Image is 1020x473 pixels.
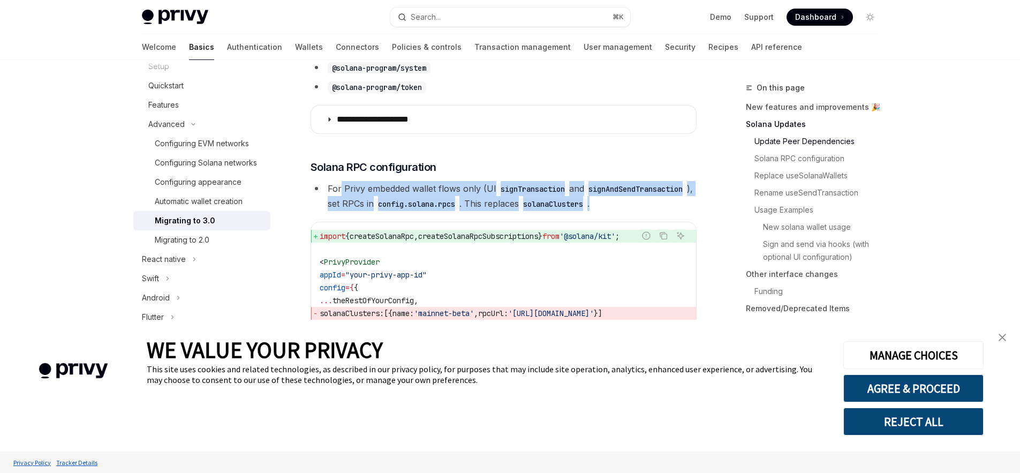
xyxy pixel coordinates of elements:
[414,296,418,305] span: ,
[746,317,887,334] a: Updated Types
[350,283,354,292] span: {
[665,34,696,60] a: Security
[744,12,774,22] a: Support
[133,115,270,134] button: Toggle Advanced section
[341,270,345,280] span: =
[710,12,731,22] a: Demo
[142,311,164,324] div: Flutter
[843,374,984,402] button: AGREE & PROCEED
[320,309,384,318] span: solanaClusters:
[155,214,215,227] div: Migrating to 3.0
[542,231,560,241] span: from
[746,99,887,116] a: New features and improvements 🎉
[350,231,414,241] span: createSolanaRpc
[320,296,333,305] span: ...
[474,309,478,318] span: ,
[133,269,270,288] button: Toggle Swift section
[992,327,1013,348] a: close banner
[374,198,459,210] code: config.solana.rpcs
[54,453,100,472] a: Tracker Details
[311,181,697,211] li: For Privy embedded wallet flows only (UI and ), set RPCs in . This replaces .
[392,34,462,60] a: Policies & controls
[390,7,630,27] button: Open search
[746,150,887,167] a: Solana RPC configuration
[751,34,802,60] a: API reference
[538,231,542,241] span: }
[142,253,186,266] div: React native
[328,81,426,93] code: @solana-program/token
[384,309,392,318] span: [{
[843,341,984,369] button: MANAGE CHOICES
[708,34,738,60] a: Recipes
[474,34,571,60] a: Transaction management
[613,13,624,21] span: ⌘ K
[142,10,208,25] img: light logo
[746,201,887,219] a: Usage Examples
[336,34,379,60] a: Connectors
[746,133,887,150] a: Update Peer Dependencies
[656,229,670,243] button: Copy the contents from the code block
[320,270,341,280] span: appId
[324,257,380,267] span: PrivyProvider
[508,309,594,318] span: '[URL][DOMAIN_NAME]'
[133,95,270,115] a: Features
[133,134,270,153] a: Configuring EVM networks
[328,62,430,74] code: @solana-program/system
[414,231,418,241] span: ,
[133,211,270,230] a: Migrating to 3.0
[478,309,508,318] span: rpcUrl:
[746,219,887,236] a: New solana wallet usage
[155,195,243,208] div: Automatic wallet creation
[746,266,887,283] a: Other interface changes
[133,250,270,269] button: Toggle React native section
[147,336,383,364] span: WE VALUE YOUR PRIVACY
[189,34,214,60] a: Basics
[795,12,836,22] span: Dashboard
[333,296,414,305] span: theRestOfYourConfig
[392,309,414,318] span: name:
[16,348,131,394] img: company logo
[133,307,270,327] button: Toggle Flutter section
[148,118,185,131] div: Advanced
[147,364,827,385] div: This site uses cookies and related technologies, as described in our privacy policy, for purposes...
[345,231,350,241] span: {
[155,176,241,189] div: Configuring appearance
[746,300,887,317] a: Removed/Deprecated Items
[584,183,687,195] code: signAndSendTransaction
[787,9,853,26] a: Dashboard
[133,192,270,211] a: Automatic wallet creation
[594,309,602,318] span: }]
[320,257,324,267] span: <
[843,408,984,436] button: REJECT ALL
[746,236,887,266] a: Sign and send via hooks (with optional UI configuration)
[519,198,587,210] code: solanaClusters
[142,272,159,285] div: Swift
[133,153,270,172] a: Configuring Solana networks
[295,34,323,60] a: Wallets
[142,34,176,60] a: Welcome
[155,137,249,150] div: Configuring EVM networks
[746,184,887,201] a: Rename useSendTransaction
[320,231,345,241] span: import
[155,156,257,169] div: Configuring Solana networks
[345,270,427,280] span: "your-privy-app-id"
[354,283,358,292] span: {
[639,229,653,243] button: Report incorrect code
[227,34,282,60] a: Authentication
[155,234,209,246] div: Migrating to 2.0
[133,172,270,192] a: Configuring appearance
[133,288,270,307] button: Toggle Android section
[11,453,54,472] a: Privacy Policy
[757,81,805,94] span: On this page
[148,79,184,92] div: Quickstart
[584,34,652,60] a: User management
[411,11,441,24] div: Search...
[133,230,270,250] a: Migrating to 2.0
[862,9,879,26] button: Toggle dark mode
[674,229,687,243] button: Ask AI
[746,167,887,184] a: Replace useSolanaWallets
[560,231,615,241] span: '@solana/kit'
[311,160,436,175] span: Solana RPC configuration
[496,183,569,195] code: signTransaction
[414,309,474,318] span: 'mainnet-beta'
